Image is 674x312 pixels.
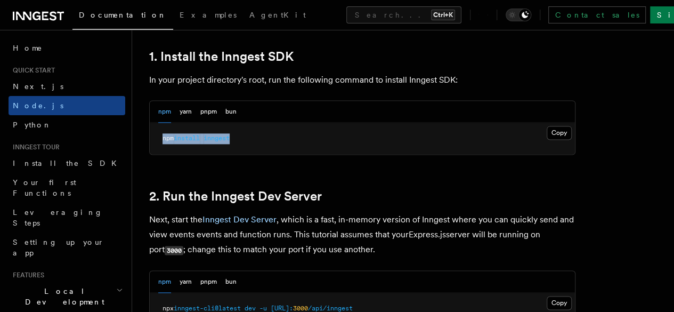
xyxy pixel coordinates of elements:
[547,126,572,140] button: Copy
[245,305,256,312] span: dev
[163,305,174,312] span: npx
[308,305,353,312] span: /api/inngest
[149,73,575,87] p: In your project directory's root, run the following command to install Inngest SDK:
[13,178,76,197] span: Your first Functions
[346,6,461,23] button: Search...Ctrl+K
[202,214,277,225] a: Inngest Dev Server
[547,296,572,310] button: Copy
[163,134,174,142] span: npm
[9,286,116,307] span: Local Development
[548,6,646,23] a: Contact sales
[9,38,125,58] a: Home
[9,271,44,279] span: Features
[180,11,237,19] span: Examples
[204,134,230,142] span: inngest
[271,305,293,312] span: [URL]:
[225,101,237,123] button: bun
[506,9,531,21] button: Toggle dark mode
[200,271,217,293] button: pnpm
[13,101,63,110] span: Node.js
[13,208,103,227] span: Leveraging Steps
[225,271,237,293] button: bun
[9,143,60,151] span: Inngest tour
[158,271,171,293] button: npm
[180,271,192,293] button: yarn
[13,43,43,53] span: Home
[9,203,125,233] a: Leveraging Steps
[9,96,125,115] a: Node.js
[13,121,52,129] span: Python
[165,246,183,255] code: 3000
[293,305,308,312] span: 3000
[158,101,171,123] button: npm
[13,238,104,257] span: Setting up your app
[9,115,125,134] a: Python
[13,159,123,167] span: Install the SDK
[243,3,312,29] a: AgentKit
[173,3,243,29] a: Examples
[9,77,125,96] a: Next.js
[431,10,455,20] kbd: Ctrl+K
[9,154,125,173] a: Install the SDK
[9,233,125,262] a: Setting up your app
[9,282,125,311] button: Local Development
[9,173,125,203] a: Your first Functions
[259,305,267,312] span: -u
[9,66,55,75] span: Quick start
[174,134,200,142] span: install
[13,82,63,91] span: Next.js
[72,3,173,30] a: Documentation
[79,11,167,19] span: Documentation
[174,305,241,312] span: inngest-cli@latest
[149,189,322,204] a: 2. Run the Inngest Dev Server
[149,212,575,258] p: Next, start the , which is a fast, in-memory version of Inngest where you can quickly send and vi...
[180,101,192,123] button: yarn
[249,11,306,19] span: AgentKit
[200,101,217,123] button: pnpm
[149,49,294,64] a: 1. Install the Inngest SDK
